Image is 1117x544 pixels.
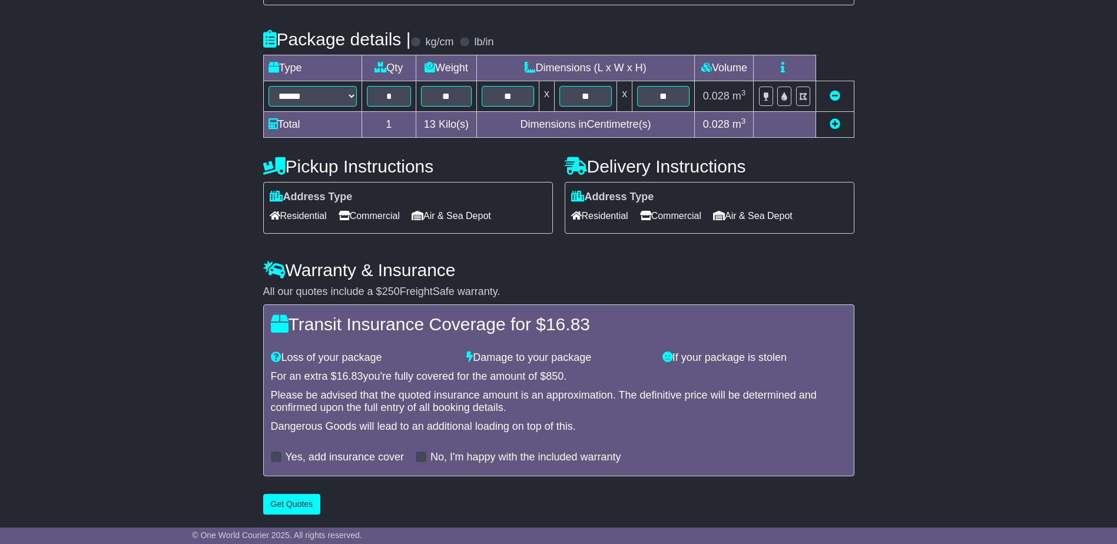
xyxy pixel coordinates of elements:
[286,451,404,464] label: Yes, add insurance cover
[337,370,363,382] span: 16.83
[703,90,730,102] span: 0.028
[424,118,436,130] span: 13
[192,530,362,540] span: © One World Courier 2025. All rights reserved.
[539,81,554,112] td: x
[362,112,416,138] td: 1
[657,351,853,364] div: If your package is stolen
[362,55,416,81] td: Qty
[546,314,590,334] span: 16.83
[263,157,553,176] h4: Pickup Instructions
[571,207,628,225] span: Residential
[263,112,362,138] td: Total
[263,286,854,298] div: All our quotes include a $ FreightSafe warranty.
[270,191,353,204] label: Address Type
[430,451,621,464] label: No, I'm happy with the included warranty
[271,314,847,334] h4: Transit Insurance Coverage for $
[425,36,453,49] label: kg/cm
[263,260,854,280] h4: Warranty & Insurance
[703,118,730,130] span: 0.028
[263,29,411,49] h4: Package details |
[270,207,327,225] span: Residential
[830,90,840,102] a: Remove this item
[271,389,847,414] div: Please be advised that the quoted insurance amount is an approximation. The definitive price will...
[416,55,477,81] td: Weight
[263,494,321,515] button: Get Quotes
[617,81,632,112] td: x
[695,55,754,81] td: Volume
[546,370,564,382] span: 850
[741,117,746,125] sup: 3
[382,286,400,297] span: 250
[571,191,654,204] label: Address Type
[263,55,362,81] td: Type
[732,90,746,102] span: m
[741,88,746,97] sup: 3
[476,112,695,138] td: Dimensions in Centimetre(s)
[640,207,701,225] span: Commercial
[271,370,847,383] div: For an extra $ you're fully covered for the amount of $ .
[339,207,400,225] span: Commercial
[476,55,695,81] td: Dimensions (L x W x H)
[713,207,793,225] span: Air & Sea Depot
[474,36,493,49] label: lb/in
[412,207,491,225] span: Air & Sea Depot
[416,112,477,138] td: Kilo(s)
[732,118,746,130] span: m
[565,157,854,176] h4: Delivery Instructions
[271,420,847,433] div: Dangerous Goods will lead to an additional loading on top of this.
[265,351,461,364] div: Loss of your package
[830,118,840,130] a: Add new item
[460,351,657,364] div: Damage to your package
